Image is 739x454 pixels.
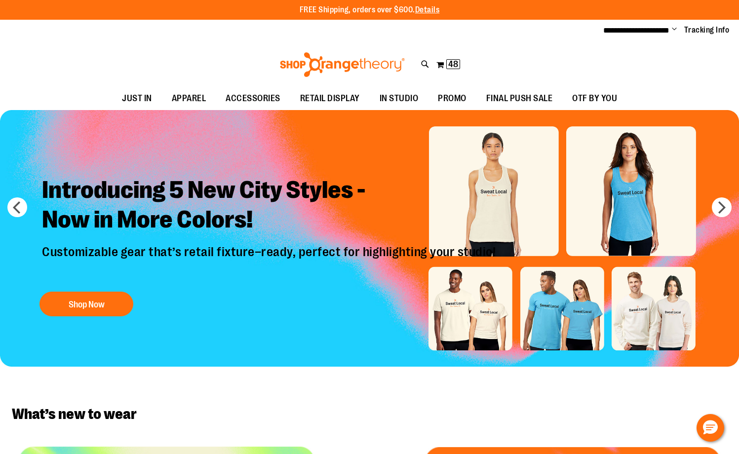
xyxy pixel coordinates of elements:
button: Account menu [672,25,677,35]
a: Tracking Info [684,25,730,36]
a: APPAREL [162,87,216,110]
span: JUST IN [122,87,152,110]
span: IN STUDIO [380,87,419,110]
a: RETAIL DISPLAY [290,87,370,110]
a: OTF BY YOU [562,87,627,110]
a: PROMO [428,87,476,110]
span: ACCESSORIES [226,87,280,110]
button: Shop Now [39,292,133,316]
span: PROMO [438,87,467,110]
img: Shop Orangetheory [278,52,406,77]
p: Customizable gear that’s retail fixture–ready, perfect for highlighting your studio! [35,244,506,282]
button: Hello, have a question? Let’s chat. [697,414,724,442]
span: FINAL PUSH SALE [486,87,553,110]
span: OTF BY YOU [572,87,617,110]
button: prev [7,197,27,217]
span: 48 [448,59,458,69]
span: RETAIL DISPLAY [300,87,360,110]
p: FREE Shipping, orders over $600. [300,4,440,16]
a: Introducing 5 New City Styles -Now in More Colors! Customizable gear that’s retail fixture–ready,... [35,168,506,321]
a: JUST IN [112,87,162,110]
a: IN STUDIO [370,87,428,110]
h2: Introducing 5 New City Styles - Now in More Colors! [35,168,506,244]
a: FINAL PUSH SALE [476,87,563,110]
span: APPAREL [172,87,206,110]
a: ACCESSORIES [216,87,290,110]
h2: What’s new to wear [12,406,727,422]
a: Details [415,5,440,14]
button: next [712,197,732,217]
